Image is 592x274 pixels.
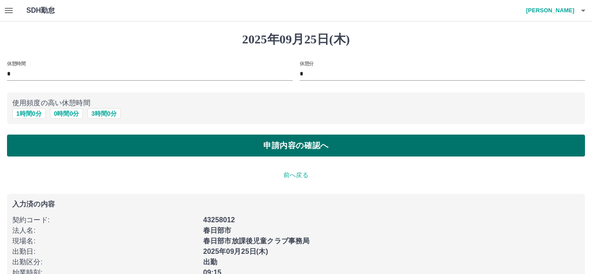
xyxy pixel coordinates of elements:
p: 契約コード : [12,215,198,225]
button: 申請内容の確認へ [7,135,585,157]
h1: 2025年09月25日(木) [7,32,585,47]
p: 現場名 : [12,236,198,246]
b: 2025年09月25日(木) [203,248,268,255]
label: 休憩分 [300,60,314,67]
button: 3時間0分 [87,108,121,119]
p: 前へ戻る [7,171,585,180]
button: 0時間0分 [50,108,83,119]
p: 出勤日 : [12,246,198,257]
p: 法人名 : [12,225,198,236]
b: 43258012 [203,216,235,224]
button: 1時間0分 [12,108,46,119]
p: 出勤区分 : [12,257,198,267]
p: 使用頻度の高い休憩時間 [12,98,580,108]
b: 春日部市放課後児童クラブ事務局 [203,237,309,245]
p: 入力済の内容 [12,201,580,208]
b: 出勤 [203,258,217,266]
b: 春日部市 [203,227,232,234]
label: 休憩時間 [7,60,25,67]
